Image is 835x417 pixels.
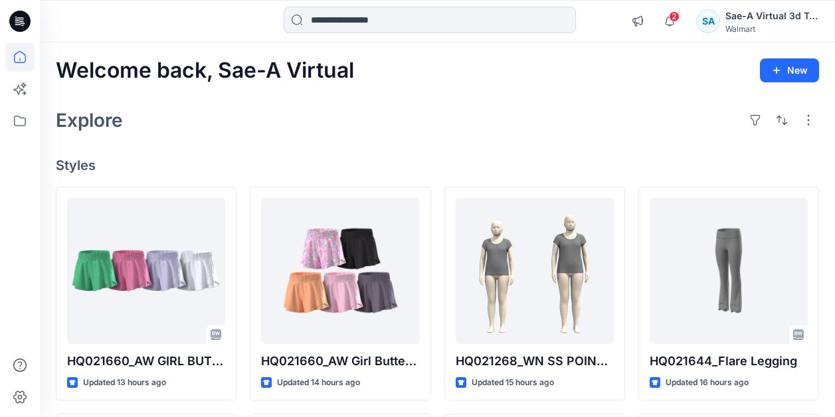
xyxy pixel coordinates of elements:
[696,9,720,33] div: SA
[650,352,808,371] p: HQ021644_Flare Legging
[666,376,749,390] p: Updated 16 hours ago
[277,376,360,390] p: Updated 14 hours ago
[67,352,225,371] p: HQ021660_AW GIRL BUTTERFLY SHORT
[56,58,354,83] h2: Welcome back, Sae-A Virtual
[472,376,554,390] p: Updated 15 hours ago
[725,8,818,24] div: Sae-A Virtual 3d Team
[261,198,419,344] a: HQ021660_AW Girl Butterfly Short
[650,198,808,344] a: HQ021644_Flare Legging
[456,198,614,344] a: HQ021268_WN SS POINTELLE LACE TOP
[669,11,680,22] span: 2
[456,352,614,371] p: HQ021268_WN SS POINTELLE LACE TOP
[56,110,123,131] h2: Explore
[67,198,225,344] a: HQ021660_AW GIRL BUTTERFLY SHORT
[760,58,819,82] button: New
[725,24,818,34] div: Walmart
[261,352,419,371] p: HQ021660_AW Girl Butterfly Short
[56,157,819,173] h4: Styles
[83,376,166,390] p: Updated 13 hours ago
